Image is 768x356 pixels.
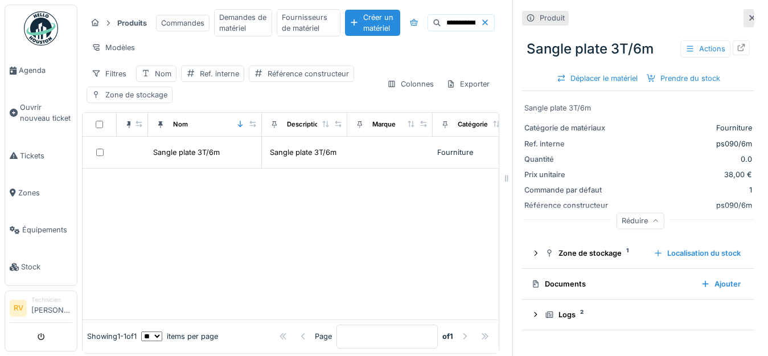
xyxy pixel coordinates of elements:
[524,154,610,165] div: Quantité
[614,122,752,133] div: Fourniture
[287,120,323,129] div: Description
[153,147,220,158] div: Sangle plate 3T/6m
[156,15,210,31] div: Commandes
[524,169,610,180] div: Prix unitaire
[372,120,396,129] div: Marque
[141,331,218,342] div: items per page
[458,120,488,129] div: Catégorie
[614,200,752,211] div: ps090/6m
[31,296,72,320] li: [PERSON_NAME]
[21,261,72,272] span: Stock
[10,296,72,323] a: RV Technicien[PERSON_NAME]
[614,169,752,180] div: 38,00 €
[31,296,72,304] div: Technicien
[524,185,610,195] div: Commande par défaut
[441,76,495,92] div: Exporter
[527,273,750,294] summary: DocumentsAjouter
[113,18,151,28] strong: Produits
[5,174,77,211] a: Zones
[522,34,754,64] div: Sangle plate 3T/6m
[437,147,514,158] div: Fourniture
[527,243,750,264] summary: Zone de stockage1Localisation du stock
[5,52,77,89] a: Agenda
[345,10,400,36] div: Créer un matériel
[24,11,58,46] img: Badge_color-CXgf-gQk.svg
[22,224,72,235] span: Équipements
[105,89,167,100] div: Zone de stockage
[20,150,72,161] span: Tickets
[614,154,752,165] div: 0.0
[614,138,752,149] div: ps090/6m
[214,9,272,36] div: Demandes de matériel
[315,331,332,342] div: Page
[680,40,730,57] div: Actions
[545,309,741,320] div: Logs
[155,68,171,79] div: Nom
[531,279,692,289] div: Documents
[552,71,642,86] div: Déplacer le matériel
[277,9,340,36] div: Fournisseurs de matériel
[696,276,745,292] div: Ajouter
[540,13,565,23] div: Produit
[617,213,664,230] div: Réduire
[270,147,336,158] div: Sangle plate 3T/6m
[642,71,725,86] div: Prendre du stock
[10,300,27,317] li: RV
[524,200,610,211] div: Référence constructeur
[5,211,77,248] a: Équipements
[87,331,137,342] div: Showing 1 - 1 of 1
[87,39,140,56] div: Modèles
[524,138,610,149] div: Ref. interne
[5,248,77,285] a: Stock
[442,331,453,342] strong: of 1
[382,76,439,92] div: Colonnes
[5,137,77,174] a: Tickets
[614,185,752,195] div: 1
[527,304,750,325] summary: Logs2
[5,89,77,137] a: Ouvrir nouveau ticket
[524,103,752,113] div: Sangle plate 3T/6m
[173,120,188,129] div: Nom
[545,248,644,259] div: Zone de stockage
[200,68,239,79] div: Ref. interne
[649,245,745,261] div: Localisation du stock
[524,122,610,133] div: Catégorie de matériaux
[20,102,72,124] span: Ouvrir nouveau ticket
[19,65,72,76] span: Agenda
[87,66,132,82] div: Filtres
[18,187,72,198] span: Zones
[268,68,349,79] div: Référence constructeur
